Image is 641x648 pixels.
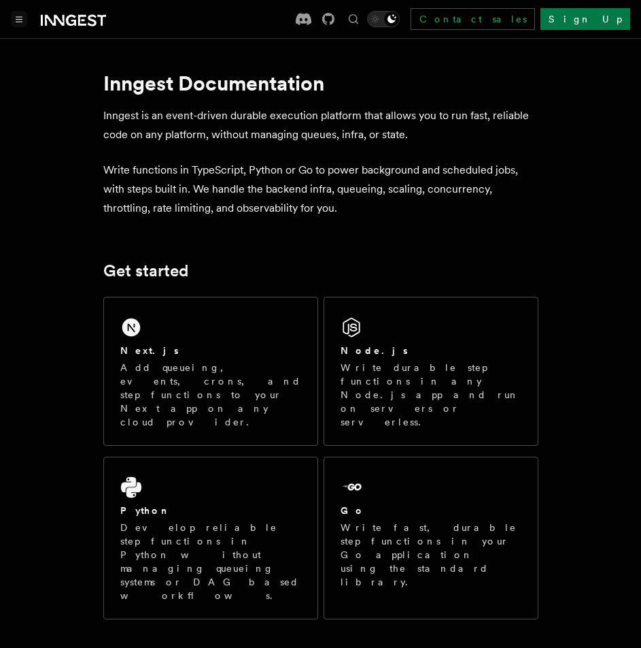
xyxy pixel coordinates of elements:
p: Write functions in TypeScript, Python or Go to power background and scheduled jobs, with steps bu... [103,161,538,218]
h2: Next.js [120,344,179,357]
p: Add queueing, events, crons, and step functions to your Next app on any cloud provider. [120,361,301,429]
h2: Node.js [341,344,408,357]
a: Next.jsAdd queueing, events, crons, and step functions to your Next app on any cloud provider. [103,297,318,446]
h2: Python [120,504,171,517]
a: Get started [103,261,188,280]
p: Write durable step functions in any Node.js app and run on servers or serverless. [341,361,521,429]
a: GoWrite fast, durable step functions in your Go application using the standard library. [324,457,538,619]
button: Find something... [345,11,362,27]
p: Write fast, durable step functions in your Go application using the standard library. [341,521,521,589]
p: Inngest is an event-driven durable execution platform that allows you to run fast, reliable code ... [103,106,538,144]
button: Toggle navigation [11,11,27,27]
a: Contact sales [411,8,535,30]
button: Toggle dark mode [367,11,400,27]
h2: Go [341,504,365,517]
a: PythonDevelop reliable step functions in Python without managing queueing systems or DAG based wo... [103,457,318,619]
h1: Inngest Documentation [103,71,538,95]
p: Develop reliable step functions in Python without managing queueing systems or DAG based workflows. [120,521,301,602]
a: Sign Up [540,8,630,30]
a: Node.jsWrite durable step functions in any Node.js app and run on servers or serverless. [324,297,538,446]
